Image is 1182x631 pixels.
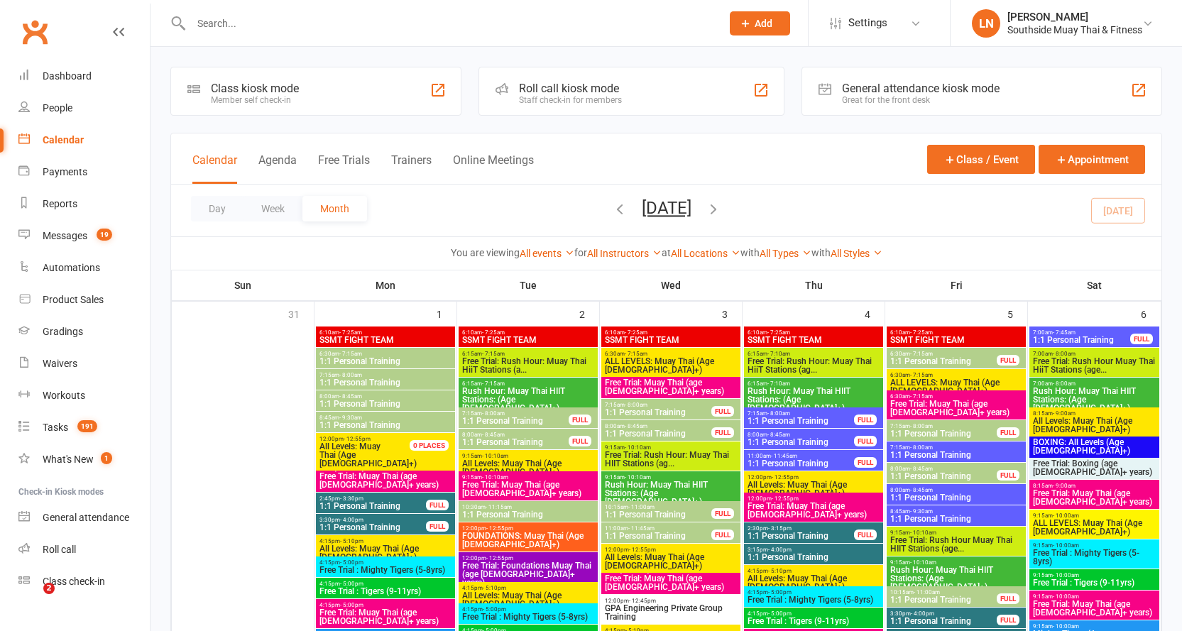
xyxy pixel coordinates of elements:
[997,470,1019,481] div: FULL
[1032,483,1156,489] span: 8:15am
[1032,578,1156,587] span: Free Trial : Tigers (9-11yrs)
[747,453,855,459] span: 11:00am
[319,517,427,523] span: 3:30pm
[1032,572,1156,578] span: 9:15am
[747,495,880,502] span: 12:00pm
[1039,145,1145,174] button: Appointment
[604,451,738,468] span: Free Trial: Rush Hour: Muay Thai HIIT Stations (ag...
[461,351,595,357] span: 6:15am
[43,390,85,401] div: Workouts
[319,566,452,574] span: Free Trial : Mighty Tigers (5-8yrs)
[482,351,505,357] span: - 7:15am
[625,402,647,408] span: - 8:00am
[890,472,997,481] span: 1:1 Personal Training
[811,247,831,258] strong: with
[604,504,712,510] span: 10:15am
[997,427,1019,438] div: FULL
[520,248,574,259] a: All events
[1053,593,1079,600] span: - 10:00am
[711,427,734,438] div: FULL
[604,408,712,417] span: 1:1 Personal Training
[910,508,933,515] span: - 9:30am
[747,525,855,532] span: 2:30pm
[344,436,371,442] span: - 12:55pm
[339,372,362,378] span: - 8:00am
[319,421,452,429] span: 1:1 Personal Training
[18,316,150,348] a: Gradings
[842,95,1000,105] div: Great for the front desk
[391,153,432,184] button: Trainers
[461,357,595,374] span: Free Trial: Rush Hour: Muay Thai HiiT Stations (a...
[747,547,880,553] span: 3:15pm
[18,188,150,220] a: Reports
[604,444,738,451] span: 9:15am
[319,502,427,510] span: 1:1 Personal Training
[319,544,452,561] span: All Levels: Muay Thai (Age [DEMOGRAPHIC_DATA]+)
[910,559,936,566] span: - 10:10am
[1032,417,1156,434] span: All Levels: Muay Thai (Age [DEMOGRAPHIC_DATA]+)
[890,351,997,357] span: 6:30am
[172,270,314,300] th: Sun
[192,153,237,184] button: Calendar
[569,436,591,446] div: FULL
[604,329,738,336] span: 6:10am
[1007,11,1142,23] div: [PERSON_NAME]
[457,270,600,300] th: Tue
[740,247,760,258] strong: with
[927,145,1035,174] button: Class / Event
[747,380,880,387] span: 6:15am
[319,357,452,366] span: 1:1 Personal Training
[890,444,1023,451] span: 7:15am
[1032,438,1156,455] span: BOXING: All Levels (Age [DEMOGRAPHIC_DATA]+)
[743,270,885,300] th: Thu
[604,429,712,438] span: 1:1 Personal Training
[461,561,595,587] span: Free Trial: Foundations Muay Thai (age [DEMOGRAPHIC_DATA]+ years)
[43,294,104,305] div: Product Sales
[767,329,790,336] span: - 7:25am
[848,7,887,39] span: Settings
[339,329,362,336] span: - 7:25am
[339,393,362,400] span: - 8:45am
[302,196,367,221] button: Month
[482,474,508,481] span: - 10:10am
[747,410,855,417] span: 7:15am
[43,326,83,337] div: Gradings
[1032,489,1156,506] span: Free Trial: Muay Thai (age [DEMOGRAPHIC_DATA]+ years)
[1141,302,1161,325] div: 6
[482,453,508,459] span: - 10:10am
[625,351,647,357] span: - 7:15am
[43,230,87,241] div: Messages
[604,525,712,532] span: 11:00am
[319,351,452,357] span: 6:30am
[768,568,792,574] span: - 5:10pm
[755,18,772,29] span: Add
[890,357,997,366] span: 1:1 Personal Training
[604,532,712,540] span: 1:1 Personal Training
[101,452,112,464] span: 1
[890,378,1023,395] span: ALL LEVELS: Muay Thai (Age [DEMOGRAPHIC_DATA]+)
[319,587,452,596] span: Free Trial : Tigers (9-11yrs)
[437,302,456,325] div: 1
[77,420,97,432] span: 191
[831,248,882,259] a: All Styles
[1053,329,1076,336] span: - 7:45am
[18,124,150,156] a: Calendar
[18,412,150,444] a: Tasks 191
[604,547,738,553] span: 12:00pm
[340,559,363,566] span: - 5:00pm
[18,60,150,92] a: Dashboard
[747,532,855,540] span: 1:1 Personal Training
[890,423,997,429] span: 7:15am
[1053,572,1079,578] span: - 10:00am
[642,198,691,218] button: [DATE]
[625,329,647,336] span: - 7:25am
[461,380,595,387] span: 6:15am
[1053,512,1079,519] span: - 10:00am
[319,372,452,378] span: 7:15am
[767,432,790,438] span: - 8:45am
[18,502,150,534] a: General attendance kiosk mode
[1032,593,1156,600] span: 9:15am
[319,538,452,544] span: 4:15pm
[211,95,299,105] div: Member self check-in
[890,559,1023,566] span: 9:15am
